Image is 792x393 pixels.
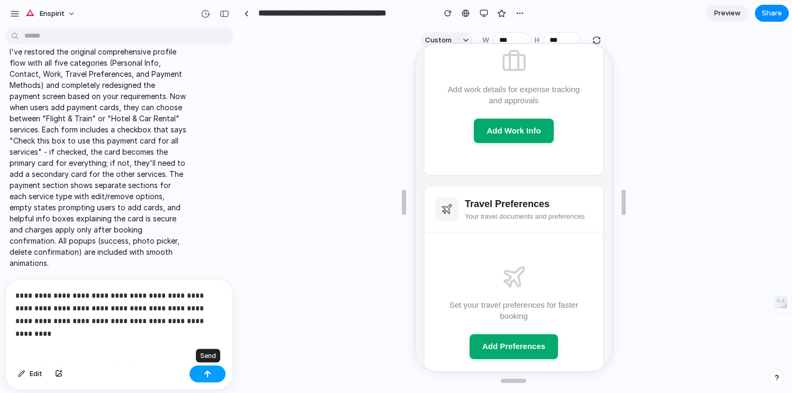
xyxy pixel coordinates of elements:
[49,153,177,167] h2: Travel Preferences
[706,5,749,22] a: Preview
[10,46,186,269] p: I've restored the original comprehensive profile flow with all five categories (Personal Info, Co...
[421,32,473,48] button: Custom
[21,5,81,22] button: Enspirit
[30,255,166,278] p: Set your travel preferences for faster booking
[49,168,177,177] p: Your travel documents and preferences
[13,365,48,382] button: Edit
[54,290,142,315] button: Add Preferences
[30,40,166,62] p: Add work details for expense tracking and approvals
[58,75,138,100] button: Add Work Info
[762,8,782,19] span: Share
[714,8,741,19] span: Preview
[196,349,220,363] div: Send
[30,369,42,379] span: Edit
[755,5,789,22] button: Share
[40,8,65,19] span: Enspirit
